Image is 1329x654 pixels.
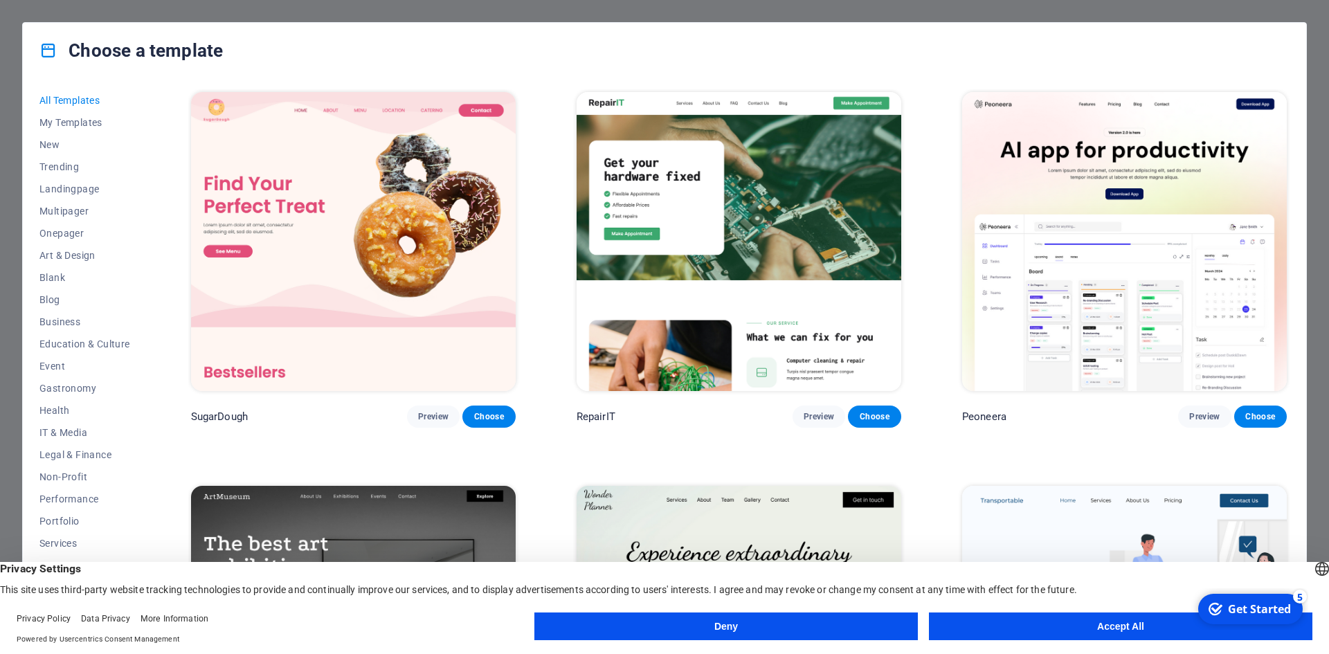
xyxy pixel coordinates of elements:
span: Art & Design [39,250,130,261]
button: Choose [848,406,901,428]
p: SugarDough [191,410,248,424]
span: Blog [39,294,130,305]
button: Blank [39,266,130,289]
span: New [39,139,130,150]
span: Gastronomy [39,383,130,394]
div: 5 [102,1,116,15]
button: Business [39,311,130,333]
button: Onepager [39,222,130,244]
span: Landingpage [39,183,130,194]
span: Choose [1245,411,1276,422]
span: Services [39,538,130,549]
button: Non-Profit [39,466,130,488]
span: Portfolio [39,516,130,527]
span: Non-Profit [39,471,130,482]
button: IT & Media [39,421,130,444]
span: Performance [39,493,130,505]
span: My Templates [39,117,130,128]
div: Get Started [37,13,100,28]
img: SugarDough [191,92,516,391]
span: Multipager [39,206,130,217]
div: Get Started 5 items remaining, 0% complete [8,6,112,36]
button: Blog [39,289,130,311]
span: Choose [473,411,504,422]
button: Choose [462,406,515,428]
img: Peoneera [962,92,1287,391]
span: Preview [418,411,449,422]
h4: Choose a template [39,39,223,62]
button: My Templates [39,111,130,134]
p: Peoneera [962,410,1006,424]
button: Choose [1234,406,1287,428]
button: Services [39,532,130,554]
button: Preview [793,406,845,428]
span: Event [39,361,130,372]
button: Performance [39,488,130,510]
button: Preview [1178,406,1231,428]
span: Blank [39,272,130,283]
button: Portfolio [39,510,130,532]
span: Onepager [39,228,130,239]
button: Multipager [39,200,130,222]
button: All Templates [39,89,130,111]
p: RepairIT [577,410,615,424]
span: IT & Media [39,427,130,438]
button: Trending [39,156,130,178]
span: Business [39,316,130,327]
button: Art & Design [39,244,130,266]
button: Event [39,355,130,377]
span: Education & Culture [39,338,130,349]
span: Trending [39,161,130,172]
span: Health [39,405,130,416]
button: New [39,134,130,156]
button: Preview [407,406,460,428]
span: Sports & Beauty [39,560,130,571]
span: Choose [859,411,889,422]
span: Preview [804,411,834,422]
button: Legal & Finance [39,444,130,466]
span: All Templates [39,95,130,106]
button: Gastronomy [39,377,130,399]
span: Legal & Finance [39,449,130,460]
button: Health [39,399,130,421]
button: Sports & Beauty [39,554,130,576]
button: Education & Culture [39,333,130,355]
img: RepairIT [577,92,901,391]
span: Preview [1189,411,1220,422]
button: Landingpage [39,178,130,200]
